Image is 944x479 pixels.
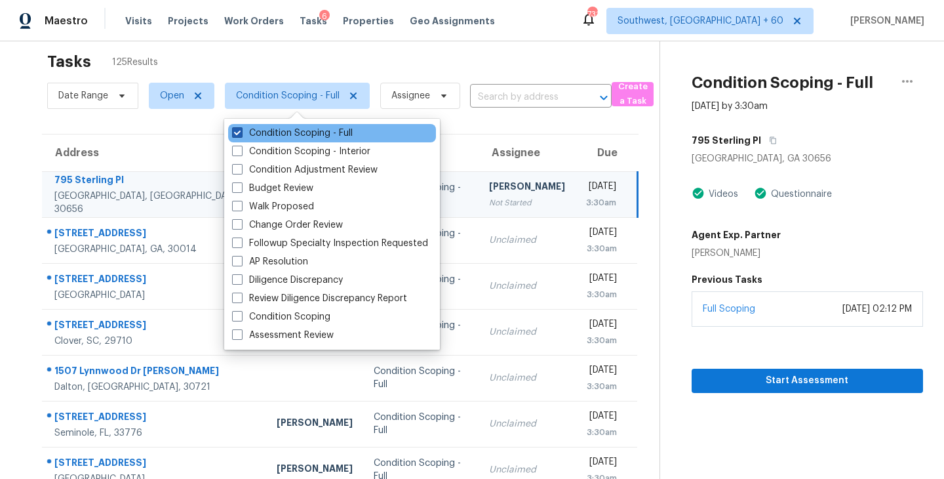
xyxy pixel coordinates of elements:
span: Create a Task [618,79,647,110]
div: 3:30am [586,380,618,393]
div: 3:30am [586,426,618,439]
div: Videos [705,188,738,201]
div: [DATE] [586,226,618,242]
h2: Tasks [47,55,91,68]
div: [DATE] [586,272,618,288]
div: Condition Scoping - Full [374,411,468,437]
th: Assignee [479,135,576,171]
div: [DATE] 02:12 PM [842,302,912,316]
div: 795 Sterling Pl [54,173,256,190]
label: Condition Scoping - Interior [232,145,370,158]
span: 125 Results [112,56,158,69]
div: [PERSON_NAME] [692,247,781,260]
span: Condition Scoping - Full [236,89,340,102]
div: 3:30am [586,288,618,301]
div: [DATE] [586,409,618,426]
label: Condition Scoping - Full [232,127,353,140]
div: Unclaimed [489,325,565,339]
label: Review Diligence Discrepancy Report [232,292,407,305]
div: [STREET_ADDRESS] [54,456,256,472]
span: Tasks [300,16,327,26]
h5: Previous Tasks [692,273,923,286]
span: Date Range [58,89,108,102]
div: [PERSON_NAME] [489,180,565,196]
h2: Condition Scoping - Full [692,76,873,89]
div: 3:30am [586,334,618,347]
img: Artifact Present Icon [754,186,767,200]
span: Geo Assignments [410,14,495,28]
div: [DATE] by 3:30am [692,100,768,113]
div: [DATE] [586,455,618,472]
div: [DATE] [586,318,618,334]
span: Open [160,89,184,102]
span: Southwest, [GEOGRAPHIC_DATA] + 60 [618,14,783,28]
span: Visits [125,14,152,28]
label: Diligence Discrepancy [232,274,343,287]
div: Seminole, FL, 33776 [54,427,256,440]
div: [DATE] [586,364,618,380]
span: Work Orders [224,14,284,28]
label: Budget Review [232,182,313,195]
span: [PERSON_NAME] [845,14,924,28]
div: [STREET_ADDRESS] [54,318,256,335]
label: Walk Proposed [232,200,314,213]
h5: 795 Sterling Pl [692,134,761,147]
div: 1507 Lynnwood Dr [PERSON_NAME] [54,364,256,381]
div: Clover, SC, 29710 [54,335,256,348]
img: Artifact Present Icon [692,186,705,200]
input: Search by address [470,87,575,108]
div: [STREET_ADDRESS] [54,226,256,243]
div: [GEOGRAPHIC_DATA], GA, 30014 [54,243,256,256]
div: Unclaimed [489,417,565,430]
span: Properties [343,14,394,28]
th: Address [42,135,266,171]
a: Full Scoping [703,304,755,314]
th: Due [576,135,638,171]
div: [STREET_ADDRESS] [54,410,256,427]
div: [GEOGRAPHIC_DATA], [GEOGRAPHIC_DATA], 30656 [54,190,256,216]
div: Questionnaire [767,188,832,201]
div: Dalton, [GEOGRAPHIC_DATA], 30721 [54,381,256,394]
button: Copy Address [761,129,779,152]
div: Unclaimed [489,234,565,247]
span: Maestro [45,14,88,28]
div: [DATE] [586,180,616,196]
div: [GEOGRAPHIC_DATA] [54,289,256,302]
label: Condition Scoping [232,310,330,323]
label: AP Resolution [232,255,308,268]
h5: Agent Exp. Partner [692,228,781,241]
div: 731 [587,8,597,21]
span: Assignee [391,89,430,102]
label: Assessment Review [232,329,334,342]
div: 3:30am [586,196,616,209]
div: 3:30am [586,242,618,255]
div: Not Started [489,196,565,209]
span: Projects [168,14,208,28]
label: Followup Specialty Inspection Requested [232,237,428,250]
div: [STREET_ADDRESS] [54,272,256,289]
button: Open [595,89,613,107]
div: [PERSON_NAME] [277,462,353,478]
button: Create a Task [612,82,654,106]
div: Unclaimed [489,371,565,385]
button: Start Assessment [692,369,923,393]
label: Change Order Review [232,219,343,232]
div: [GEOGRAPHIC_DATA], GA 30656 [692,152,923,165]
div: Unclaimed [489,463,565,476]
div: 6 [319,10,330,23]
div: Condition Scoping - Full [374,365,468,391]
div: Unclaimed [489,280,565,293]
span: Start Assessment [702,373,913,389]
div: [PERSON_NAME] [277,416,353,432]
label: Condition Adjustment Review [232,163,378,177]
